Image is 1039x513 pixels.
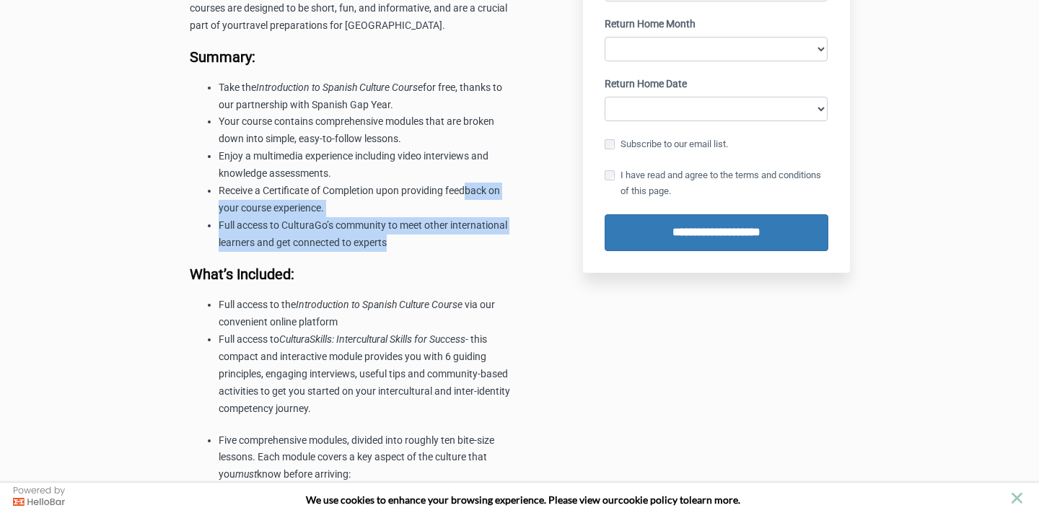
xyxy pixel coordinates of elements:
[219,434,494,481] span: Five comprehensive modules, divided into roughly ten bite-size lessons. Each module covers a key ...
[219,299,299,310] span: Full access to the
[299,299,462,310] em: ntroduction to Spanish Culture Course
[605,76,687,93] label: Return Home Date
[219,183,513,217] li: Receive a Certificate of Completion upon providing feedback on your course experience.
[219,299,495,328] span: via our convenient online platform
[1008,489,1026,507] button: close
[605,136,728,152] label: Subscribe to our email list.
[219,82,502,110] span: Take the for free, thanks to our partnership with Spanish Gap Year.
[680,494,689,506] strong: to
[605,167,828,199] label: I have read and agree to the terms and conditions of this page.
[689,494,740,506] span: learn more.
[257,468,351,480] span: know before arriving:
[190,48,255,66] strong: Summary:
[219,148,513,183] li: Enjoy a multimedia experience including video interviews and knowledge assessments.
[279,333,465,345] em: CulturaSkills: Intercultural Skills for Success
[190,266,294,283] strong: What’s Included:
[256,82,423,93] em: Introduction to Spanish Culture Course
[296,299,299,310] em: I
[605,139,615,149] input: Subscribe to our email list.
[219,113,513,148] li: Your course contains comprehensive modules that are broken down into simple, easy-to-follow lessons.
[219,217,513,252] li: Full access to CulturaGo’s community to meet other international learners and get connected to ex...
[618,494,678,506] a: cookie policy
[605,170,615,180] input: I have read and agree to the terms and conditions of this page.
[306,494,618,506] span: We use cookies to enhance your browsing experience. Please view our
[605,16,696,33] label: Return Home Month
[235,468,257,480] span: must
[219,333,510,414] span: Full access to - this compact and interactive module provides you with 6 guiding principles, enga...
[242,19,442,31] span: travel preparations for [GEOGRAPHIC_DATA]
